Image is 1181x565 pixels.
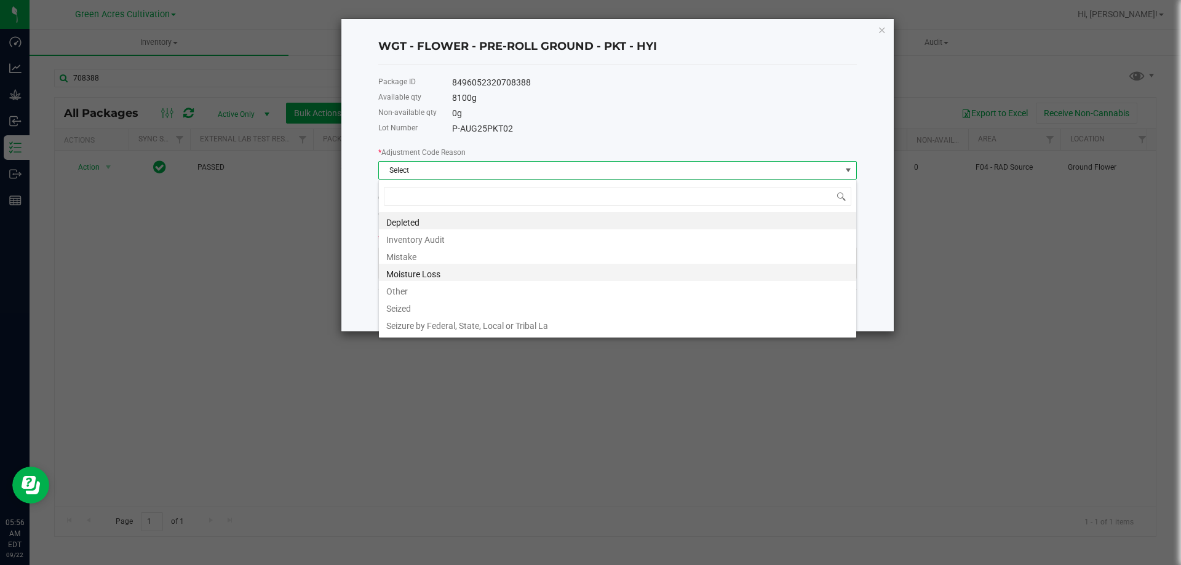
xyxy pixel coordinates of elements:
label: Lot Number [378,122,418,133]
div: 0 [452,107,857,120]
label: Adjustment Code Reason [378,147,466,158]
iframe: Resource center [12,467,49,504]
div: 8496052320708388 [452,76,857,89]
div: P-AUG25PKT02 [452,122,857,135]
label: Available qty [378,92,421,103]
span: Select [379,162,841,179]
span: g [472,93,477,103]
label: Package ID [378,76,416,87]
label: Non-available qty [378,107,437,118]
span: g [457,108,462,118]
h4: WGT - FLOWER - PRE-ROLL GROUND - PKT - HYI [378,39,857,55]
div: 8100 [452,92,857,105]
